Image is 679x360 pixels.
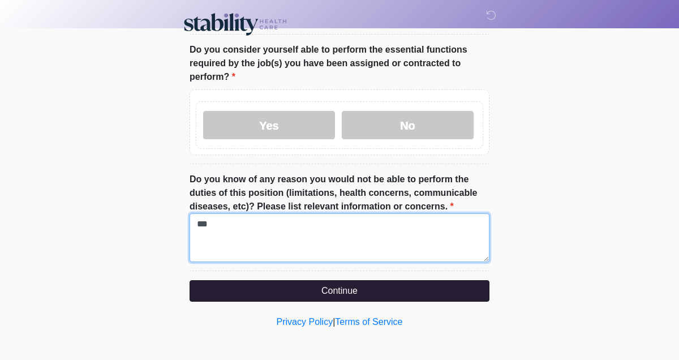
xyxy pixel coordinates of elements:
[333,317,335,327] a: |
[342,111,474,139] label: No
[335,317,402,327] a: Terms of Service
[178,8,291,37] img: Stability Healthcare Logo
[190,173,489,213] label: Do you know of any reason you would not be able to perform the duties of this position (limitatio...
[277,317,333,327] a: Privacy Policy
[190,280,489,302] button: Continue
[190,43,489,84] label: Do you consider yourself able to perform the essential functions required by the job(s) you have ...
[203,111,335,139] label: Yes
